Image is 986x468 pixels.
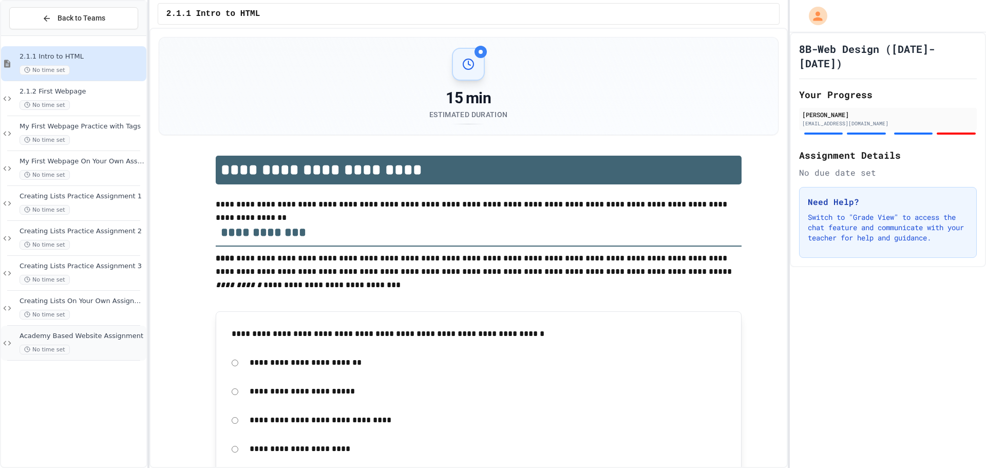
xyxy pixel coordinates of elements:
[20,297,144,306] span: Creating Lists On Your Own Assignment
[20,240,70,250] span: No time set
[20,135,70,145] span: No time set
[20,227,144,236] span: Creating Lists Practice Assignment 2
[799,166,977,179] div: No due date set
[20,345,70,354] span: No time set
[20,65,70,75] span: No time set
[20,332,144,341] span: Academy Based Website Assignment
[20,262,144,271] span: Creating Lists Practice Assignment 3
[20,170,70,180] span: No time set
[798,4,830,28] div: My Account
[20,205,70,215] span: No time set
[799,87,977,102] h2: Your Progress
[20,87,144,96] span: 2.1.2 First Webpage
[9,7,138,29] button: Back to Teams
[20,122,144,131] span: My First Webpage Practice with Tags
[20,100,70,110] span: No time set
[808,196,968,208] h3: Need Help?
[20,310,70,320] span: No time set
[808,212,968,243] p: Switch to "Grade View" to access the chat feature and communicate with your teacher for help and ...
[802,110,974,119] div: [PERSON_NAME]
[799,42,977,70] h1: 8B-Web Design ([DATE]-[DATE])
[802,120,974,127] div: [EMAIL_ADDRESS][DOMAIN_NAME]
[58,13,105,24] span: Back to Teams
[166,8,260,20] span: 2.1.1 Intro to HTML
[20,52,144,61] span: 2.1.1 Intro to HTML
[799,148,977,162] h2: Assignment Details
[20,192,144,201] span: Creating Lists Practice Assignment 1
[429,89,507,107] div: 15 min
[20,275,70,285] span: No time set
[429,109,507,120] div: Estimated Duration
[20,157,144,166] span: My First Webpage On Your Own Asssignment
